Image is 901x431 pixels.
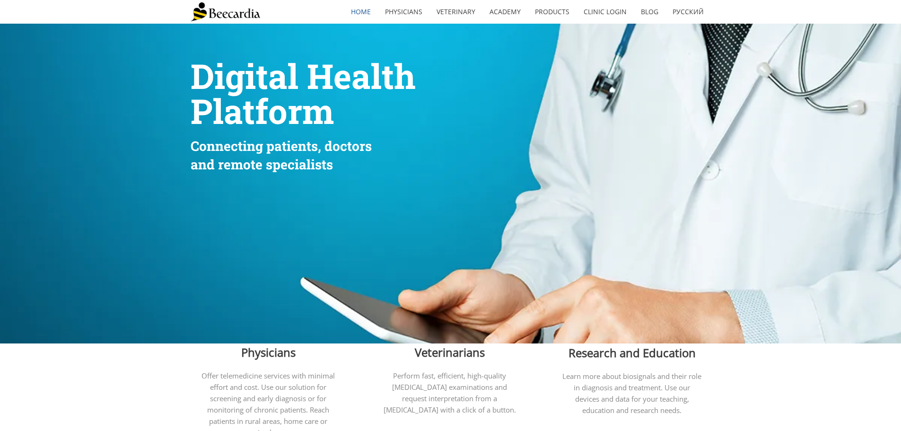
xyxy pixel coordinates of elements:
span: Research and Education [569,345,696,361]
span: Perform fast, efficient, high-quality [MEDICAL_DATA] examinations and request interpretation from... [384,371,516,414]
img: Beecardia [191,2,260,21]
a: Blog [634,1,665,23]
a: Academy [482,1,528,23]
span: Digital Health [191,53,416,98]
span: Physicians [241,344,296,360]
span: Learn more about biosignals and their role in diagnosis and treatment. Use our devices and data f... [562,371,701,415]
span: and remote specialists [191,156,333,173]
a: Русский [665,1,711,23]
a: home [344,1,378,23]
a: Products [528,1,577,23]
a: Clinic Login [577,1,634,23]
a: Physicians [378,1,429,23]
a: Veterinary [429,1,482,23]
span: Veterinarians [415,344,485,360]
span: Platform [191,88,334,133]
span: Connecting patients, doctors [191,137,372,155]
